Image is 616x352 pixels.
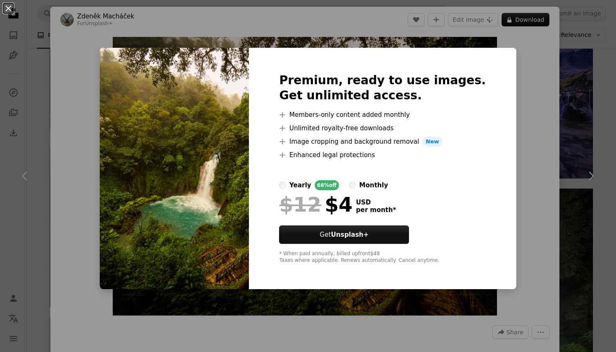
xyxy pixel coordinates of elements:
li: Enhanced legal protections [279,150,486,160]
img: premium_photo-1687428554373-216355fb6929 [100,48,249,289]
li: Unlimited royalty-free downloads [279,123,486,133]
span: USD [356,199,396,206]
input: yearly66%off [279,182,286,189]
div: * When paid annually, billed upfront $48 Taxes where applicable. Renews automatically. Cancel any... [279,251,486,264]
li: Image cropping and background removal [279,137,486,147]
strong: Unsplash+ [331,231,369,238]
div: 66% off [315,180,339,190]
li: Members-only content added monthly [279,110,486,120]
h2: Premium, ready to use images. Get unlimited access. [279,73,486,103]
span: $12 [279,194,321,215]
div: $4 [279,194,352,215]
span: per month * [356,206,396,214]
input: monthly [349,182,356,189]
button: GetUnsplash+ [279,225,409,244]
div: monthly [359,180,388,190]
span: New [422,137,443,147]
div: yearly [289,180,311,190]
